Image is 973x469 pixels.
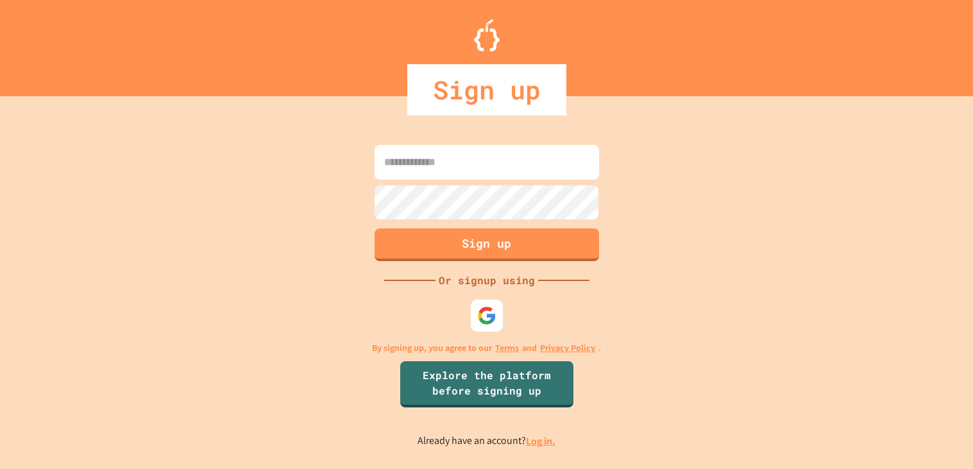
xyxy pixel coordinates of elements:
[526,434,555,448] a: Log in.
[418,433,555,449] p: Already have an account?
[372,341,601,355] p: By signing up, you agree to our and .
[407,64,566,115] div: Sign up
[474,19,500,51] img: Logo.svg
[477,306,496,325] img: google-icon.svg
[495,341,519,355] a: Terms
[436,273,538,288] div: Or signup using
[400,361,573,407] a: Explore the platform before signing up
[540,341,595,355] a: Privacy Policy
[375,228,599,261] button: Sign up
